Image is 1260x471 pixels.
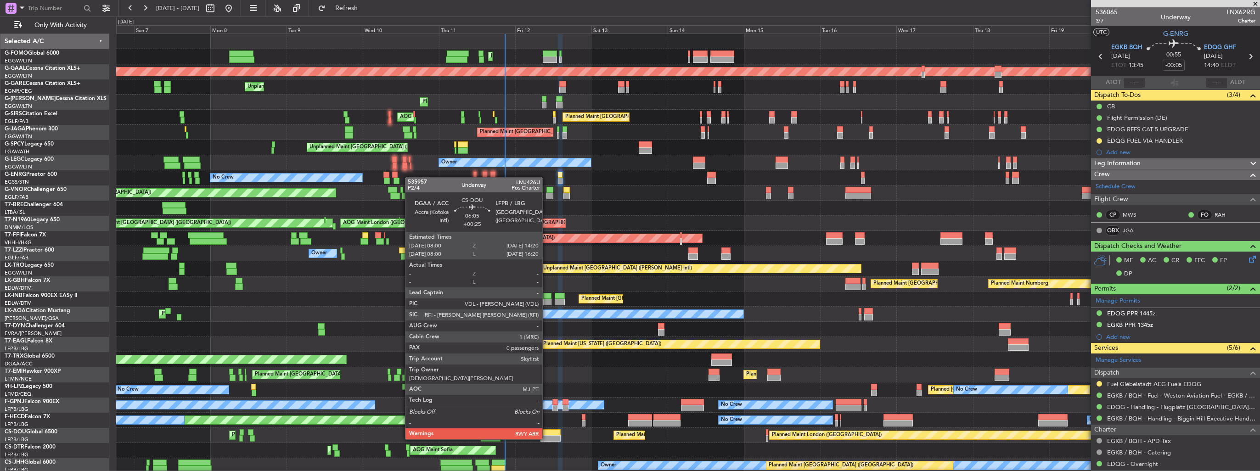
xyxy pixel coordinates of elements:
[1124,269,1132,279] span: DP
[483,216,585,230] div: AOG Maint London ([GEOGRAPHIC_DATA])
[5,209,25,216] a: LTBA/ISL
[330,443,437,457] div: Planned Maint Mugla ([GEOGRAPHIC_DATA])
[5,247,54,253] a: T7-LZZIPraetor 600
[820,25,896,34] div: Tue 16
[1094,241,1181,252] span: Dispatch Checks and Weather
[5,57,32,64] a: EGGW/LTN
[10,18,100,33] button: Only With Activity
[5,81,26,86] span: G-GARE
[1106,148,1255,156] div: Add new
[448,231,555,245] div: Planned Maint Tianjin ([GEOGRAPHIC_DATA])
[5,285,32,292] a: EDLW/DTM
[5,217,30,223] span: T7-N1960
[5,96,107,101] a: G-[PERSON_NAME]Cessna Citation XLS
[1215,211,1235,219] a: RAH
[24,22,97,28] span: Only With Activity
[721,398,742,412] div: No Crew
[343,216,446,230] div: AOG Maint London ([GEOGRAPHIC_DATA])
[210,25,287,34] div: Mon 8
[5,444,56,450] a: CS-DTRFalcon 2000
[480,125,624,139] div: Planned Maint [GEOGRAPHIC_DATA] ([GEOGRAPHIC_DATA])
[441,307,506,321] div: No Crew [PERSON_NAME]
[5,111,57,117] a: G-SIRSCitation Excel
[5,202,23,207] span: T7-BRE
[1093,28,1109,36] button: UTC
[5,194,28,201] a: EGLF/FAB
[5,353,23,359] span: T7-TRX
[5,429,26,435] span: CS-DOU
[5,88,32,95] a: EGNR/CEG
[1107,125,1188,133] div: EDQG RFFS CAT 5 UPGRADE
[232,428,377,442] div: Planned Maint [GEOGRAPHIC_DATA] ([GEOGRAPHIC_DATA])
[5,384,52,389] a: 9H-LPZLegacy 500
[28,1,81,15] input: Trip Number
[1096,182,1136,191] a: Schedule Crew
[1094,425,1116,435] span: Charter
[5,460,24,465] span: CS-JHH
[5,126,58,132] a: G-JAGAPhenom 300
[5,50,28,56] span: G-FOMO
[311,247,327,260] div: Owner
[1107,321,1153,329] div: EGKB PPR 1345z
[5,217,60,223] a: T7-N1960Legacy 650
[1096,7,1118,17] span: 536065
[721,413,742,427] div: No Crew
[1124,256,1133,265] span: MF
[309,140,458,154] div: Unplanned Maint [GEOGRAPHIC_DATA] ([PERSON_NAME] Intl)
[5,202,63,207] a: T7-BREChallenger 604
[1166,50,1181,60] span: 00:55
[5,369,61,374] a: T7-EMIHawker 900XP
[5,323,65,329] a: T7-DYNChallenger 604
[1111,52,1130,61] span: [DATE]
[416,216,519,230] div: AOG Maint London ([GEOGRAPHIC_DATA])
[1226,7,1255,17] span: LNX62RG
[1094,284,1116,294] span: Permits
[973,25,1049,34] div: Thu 18
[5,315,59,322] a: [PERSON_NAME]/QSA
[156,4,199,12] span: [DATE] - [DATE]
[491,50,636,63] div: Planned Maint [GEOGRAPHIC_DATA] ([GEOGRAPHIC_DATA])
[5,406,28,413] a: LFPB/LBG
[5,308,70,314] a: LX-AOACitation Mustang
[1204,52,1223,61] span: [DATE]
[1096,297,1140,306] a: Manage Permits
[1094,90,1141,101] span: Dispatch To-Dos
[591,25,668,34] div: Sat 13
[1107,102,1115,110] div: CB
[956,383,977,397] div: No Crew
[287,25,363,34] div: Tue 9
[134,25,210,34] div: Sun 7
[5,133,32,140] a: EGGW/LTN
[873,277,1018,291] div: Planned Maint [GEOGRAPHIC_DATA] ([GEOGRAPHIC_DATA])
[1096,17,1118,25] span: 3/7
[1107,403,1255,411] a: EDQG - Handling - Flugplatz [GEOGRAPHIC_DATA] EDQG/GFH
[118,383,139,397] div: No Crew
[1107,460,1158,468] a: EDQG - Overnight
[80,216,231,230] div: Unplanned Maint [GEOGRAPHIC_DATA] ([GEOGRAPHIC_DATA])
[744,25,820,34] div: Mon 15
[5,269,32,276] a: EGGW/LTN
[5,247,23,253] span: T7-LZZI
[1227,283,1240,293] span: (2/2)
[1094,169,1110,180] span: Crew
[5,330,62,337] a: EVRA/[PERSON_NAME]
[5,66,26,71] span: G-GAAL
[5,187,67,192] a: G-VNORChallenger 650
[213,171,234,185] div: No Crew
[1197,210,1212,220] div: FO
[5,254,28,261] a: EGLF/FAB
[5,353,55,359] a: T7-TRXGlobal 6500
[1227,343,1240,353] span: (5/6)
[5,66,80,71] a: G-GAALCessna Citation XLS+
[5,300,32,307] a: EDLW/DTM
[5,157,54,162] a: G-LEGCLegacy 600
[327,5,366,11] span: Refresh
[5,414,50,420] a: F-HECDFalcon 7X
[1107,437,1171,445] a: EGKB / BQH - APD Tax
[1123,77,1145,88] input: --:--
[5,384,23,389] span: 9H-LPZ
[543,337,661,351] div: Planned Maint [US_STATE] ([GEOGRAPHIC_DATA])
[5,451,28,458] a: LFPB/LBG
[5,232,21,238] span: T7-FFI
[1106,333,1255,341] div: Add new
